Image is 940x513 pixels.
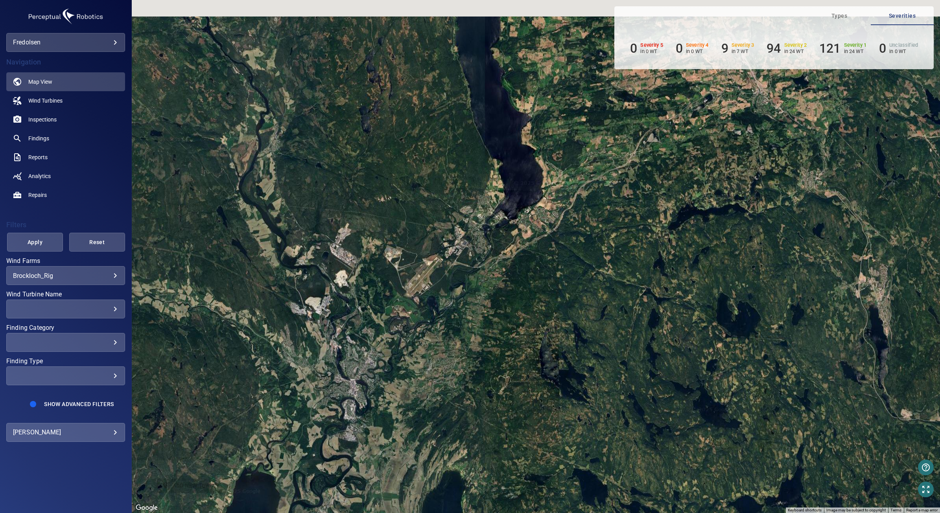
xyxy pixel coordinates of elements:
div: [PERSON_NAME] [13,426,118,439]
span: Analytics [28,172,51,180]
span: Severities [875,11,929,21]
span: Types [813,11,866,21]
li: Severity Unclassified [879,41,918,56]
li: Severity 2 [767,41,807,56]
h6: 121 [819,41,840,56]
a: map active [6,72,125,91]
h6: Severity 4 [686,42,709,48]
span: Reports [28,153,48,161]
span: Wind Turbines [28,97,63,105]
button: Reset [69,233,125,252]
span: Image may be subject to copyright [826,508,886,512]
button: Show Advanced Filters [39,398,118,410]
h6: 0 [630,41,637,56]
li: Severity 3 [721,41,754,56]
label: Finding Type [6,358,125,364]
div: fredolsen [6,33,125,52]
button: Apply [7,233,63,252]
div: Finding Type [6,366,125,385]
li: Severity 1 [819,41,866,56]
div: Wind Turbine Name [6,300,125,318]
a: inspections noActive [6,110,125,129]
a: Open this area in Google Maps (opens a new window) [134,503,160,513]
p: in 24 WT [784,48,807,54]
h6: Severity 2 [784,42,807,48]
span: Show Advanced Filters [44,401,114,407]
h6: Severity 1 [844,42,867,48]
a: reports noActive [6,148,125,167]
h6: 0 [879,41,886,56]
span: Apply [17,237,53,247]
label: Wind Farms [6,258,125,264]
li: Severity 5 [630,41,663,56]
span: Repairs [28,191,47,199]
a: Terms [890,508,901,512]
label: Finding Category [6,325,125,331]
div: Wind Farms [6,266,125,285]
div: Brockloch_Rig [13,272,118,279]
a: repairs noActive [6,186,125,204]
a: windturbines noActive [6,91,125,110]
h6: Severity 5 [640,42,663,48]
p: in 0 WT [889,48,918,54]
h4: Navigation [6,58,125,66]
p: in 0 WT [686,48,709,54]
p: in 24 WT [844,48,867,54]
div: Finding Category [6,333,125,352]
a: Report a map error [906,508,938,512]
h6: 9 [721,41,728,56]
li: Severity 4 [676,41,709,56]
span: Map View [28,78,52,86]
img: fredolsen-logo [26,6,105,27]
a: findings noActive [6,129,125,148]
span: Reset [79,237,115,247]
div: fredolsen [13,36,118,49]
img: Google [134,503,160,513]
span: Inspections [28,116,57,123]
h6: 94 [767,41,781,56]
p: in 7 WT [732,48,754,54]
h6: Unclassified [889,42,918,48]
h6: Severity 3 [732,42,754,48]
span: Findings [28,134,49,142]
h4: Filters [6,221,125,229]
p: in 0 WT [640,48,663,54]
a: analytics noActive [6,167,125,186]
h6: 0 [676,41,683,56]
button: Keyboard shortcuts [788,507,822,513]
label: Wind Turbine Name [6,291,125,298]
